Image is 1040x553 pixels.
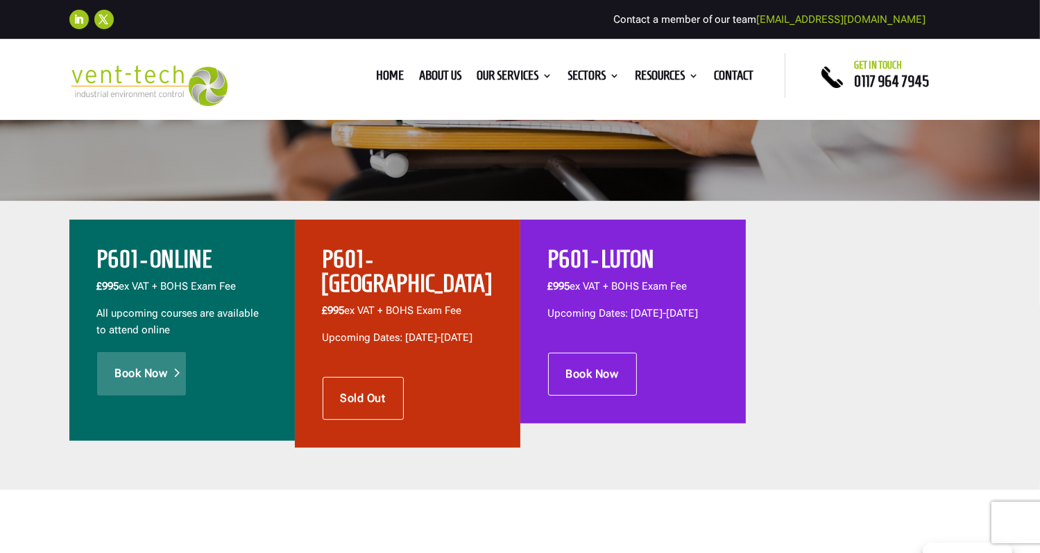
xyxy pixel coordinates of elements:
a: Follow on X [94,10,114,29]
a: Book Now [97,352,186,395]
a: About us [419,71,461,86]
a: Home [376,71,404,86]
p: Upcoming Dates: [DATE]-[DATE] [323,330,493,346]
p: ex VAT + BOHS Exam Fee [548,279,718,306]
span: Get in touch [854,60,902,71]
p: ex VAT + BOHS Exam Fee [97,279,267,306]
span: Contact a member of our team [613,13,926,26]
img: 2023-09-27T08_35_16.549ZVENT-TECH---Clear-background [69,65,228,106]
b: £995 [97,280,119,292]
h2: P601 - ONLINE [97,247,267,279]
a: Follow on LinkedIn [69,10,89,29]
span: £995 [323,304,345,317]
h2: P601 - LUTON [548,247,718,279]
span: £995 [548,280,570,292]
span: All upcoming courses are available to attend online [97,307,259,336]
a: Sectors [568,71,620,86]
a: Resources [635,71,699,86]
p: Upcoming Dates: [DATE]-[DATE] [548,306,718,322]
a: Contact [714,71,753,86]
a: Sold Out [323,377,404,420]
p: ex VAT + BOHS Exam Fee [323,303,493,330]
a: [EMAIL_ADDRESS][DOMAIN_NAME] [756,13,926,26]
a: Book Now [548,353,637,396]
a: 0117 964 7945 [854,73,929,89]
a: Our Services [477,71,552,86]
h2: P601 - [GEOGRAPHIC_DATA] [323,247,493,303]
